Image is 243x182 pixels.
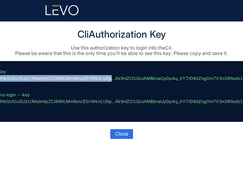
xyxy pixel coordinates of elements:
button: Close [110,129,133,139]
span: Close [115,131,128,136]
